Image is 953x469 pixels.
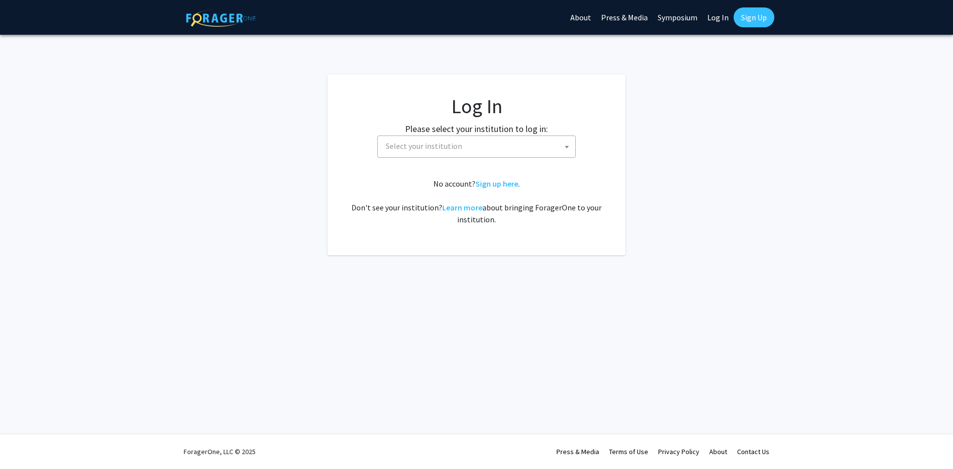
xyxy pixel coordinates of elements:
[609,447,648,456] a: Terms of Use
[184,434,256,469] div: ForagerOne, LLC © 2025
[382,136,575,156] span: Select your institution
[347,94,606,118] h1: Log In
[734,7,774,27] a: Sign Up
[386,141,462,151] span: Select your institution
[186,9,256,27] img: ForagerOne Logo
[709,447,727,456] a: About
[347,178,606,225] div: No account? . Don't see your institution? about bringing ForagerOne to your institution.
[405,122,548,135] label: Please select your institution to log in:
[476,179,518,189] a: Sign up here
[737,447,769,456] a: Contact Us
[556,447,599,456] a: Press & Media
[442,202,482,212] a: Learn more about bringing ForagerOne to your institution
[377,135,576,158] span: Select your institution
[658,447,699,456] a: Privacy Policy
